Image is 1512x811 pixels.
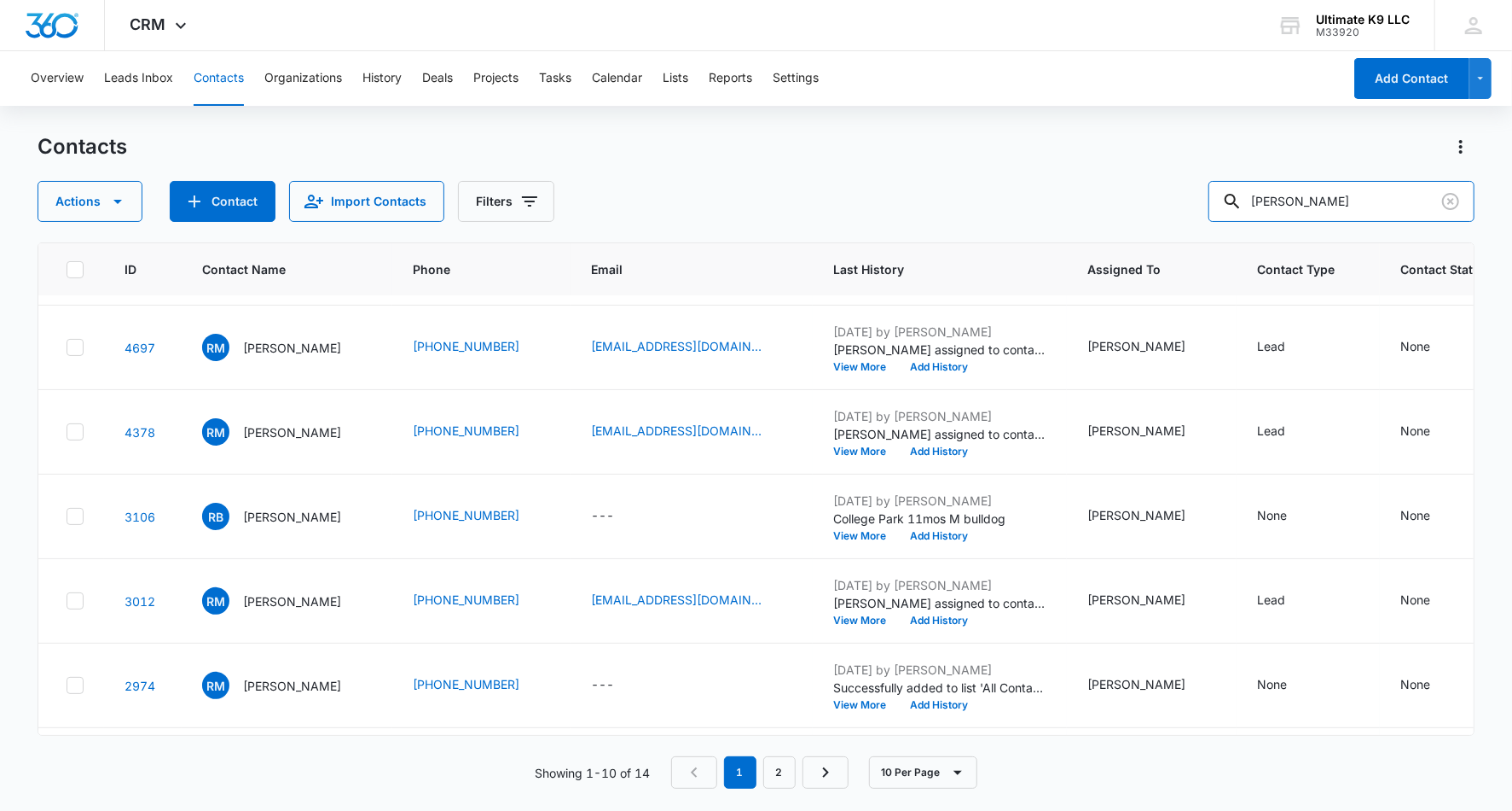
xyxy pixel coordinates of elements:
[202,587,229,615] span: RM
[898,362,980,372] button: Add History
[1437,188,1464,215] button: Clear
[1400,675,1461,696] div: Contact Status - None - Select to Edit Field
[202,334,372,361] div: Contact Name - Reginald Miller - Select to Edit Field
[1400,260,1487,278] span: Contact Status
[1400,422,1461,442] div: Contact Status - None - Select to Edit Field
[243,423,341,441] p: [PERSON_NAME]
[1316,26,1410,38] div: account id
[1087,506,1185,524] div: [PERSON_NAME]
[591,591,792,611] div: Email - reginapatterson12@yahoo.com - Select to Edit Field
[833,679,1046,697] p: Successfully added to list 'All Contacts'.
[591,675,614,696] div: ---
[1257,591,1285,609] div: Lead
[1257,337,1316,358] div: Contact Type - Lead - Select to Edit Field
[413,260,525,278] span: Phone
[1087,422,1216,442] div: Assigned To - Sean Mason - Select to Edit Field
[413,422,519,440] a: [PHONE_NUMBER]
[898,616,980,626] button: Add History
[869,756,977,789] button: 10 Per Page
[31,51,84,106] button: Overview
[591,422,762,440] a: [EMAIL_ADDRESS][DOMAIN_NAME]
[1087,506,1216,527] div: Assigned To - Sean Mason - Select to Edit Field
[413,675,519,693] a: [PHONE_NUMBER]
[1400,506,1461,527] div: Contact Status - None - Select to Edit Field
[833,531,898,541] button: View More
[170,181,275,222] button: Add Contact
[38,181,142,222] button: Actions
[202,672,372,699] div: Contact Name - Regina Murphy - Select to Edit Field
[1257,260,1335,278] span: Contact Type
[1400,591,1430,609] div: None
[591,506,614,527] div: ---
[422,51,453,106] button: Deals
[125,425,155,440] a: Navigate to contact details page for Reginald Miller
[724,756,756,789] em: 1
[833,341,1046,359] p: [PERSON_NAME] assigned to contact.
[125,510,155,524] a: Navigate to contact details page for Reginald Bucksell
[671,756,849,789] nav: Pagination
[833,661,1046,679] p: [DATE] by [PERSON_NAME]
[591,422,792,442] div: Email - Gehow211212@gmail.com - Select to Edit Field
[458,181,554,222] button: Filters
[802,756,849,789] a: Next Page
[1087,337,1185,355] div: [PERSON_NAME]
[125,341,155,355] a: Navigate to contact details page for Reginald Miller
[125,594,155,609] a: Navigate to contact details page for Regina M. Patterson
[243,339,341,357] p: [PERSON_NAME]
[1400,422,1430,440] div: None
[125,260,136,278] span: ID
[591,506,645,527] div: Email - - Select to Edit Field
[1257,675,1318,696] div: Contact Type - None - Select to Edit Field
[104,51,173,106] button: Leads Inbox
[202,503,229,530] span: RB
[1257,675,1287,693] div: None
[833,425,1046,443] p: [PERSON_NAME] assigned to contact.
[130,15,166,33] span: CRM
[833,323,1046,341] p: [DATE] by [PERSON_NAME]
[833,510,1046,528] p: College Park 11mos M bulldog
[1257,422,1316,442] div: Contact Type - Lead - Select to Edit Field
[833,446,898,457] button: View More
[591,675,645,696] div: Email - - Select to Edit Field
[243,592,341,610] p: [PERSON_NAME]
[536,764,651,782] p: Showing 1-10 of 14
[1400,337,1430,355] div: None
[38,134,127,160] h1: Contacts
[264,51,342,106] button: Organizations
[202,418,372,446] div: Contact Name - Reginald Miller - Select to Edit Field
[1400,506,1430,524] div: None
[833,492,1046,510] p: [DATE] by [PERSON_NAME]
[1087,260,1191,278] span: Assigned To
[592,51,642,106] button: Calendar
[413,422,550,442] div: Phone - (301) 659-2112 - Select to Edit Field
[709,51,752,106] button: Reports
[763,756,796,789] a: Page 2
[1087,591,1185,609] div: [PERSON_NAME]
[413,506,550,527] div: Phone - 2025602476 - Select to Edit Field
[833,407,1046,425] p: [DATE] by [PERSON_NAME]
[202,418,229,446] span: RM
[1087,422,1185,440] div: [PERSON_NAME]
[289,181,444,222] button: Import Contacts
[473,51,518,106] button: Projects
[1400,337,1461,358] div: Contact Status - None - Select to Edit Field
[1257,337,1285,355] div: Lead
[833,616,898,626] button: View More
[413,337,519,355] a: [PHONE_NUMBER]
[833,362,898,372] button: View More
[202,672,229,699] span: RM
[202,503,372,530] div: Contact Name - Reginald Bucksell - Select to Edit Field
[202,260,347,278] span: Contact Name
[125,679,155,693] a: Navigate to contact details page for Regina Murphy
[1087,675,1216,696] div: Assigned To - Rob Smith - Select to Edit Field
[833,260,1022,278] span: Last History
[1316,13,1410,26] div: account name
[1257,506,1287,524] div: None
[833,594,1046,612] p: [PERSON_NAME] assigned to contact.
[898,700,980,710] button: Add History
[591,337,762,355] a: [EMAIL_ADDRESS][DOMAIN_NAME]
[1208,181,1474,222] input: Search Contacts
[243,508,341,526] p: [PERSON_NAME]
[413,337,550,358] div: Phone - 301 569-2112 - Select to Edit Field
[194,51,244,106] button: Contacts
